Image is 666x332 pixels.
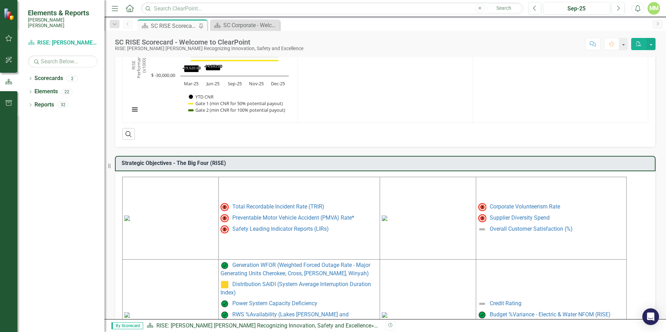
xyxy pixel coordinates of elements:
[204,64,222,69] text: -14,693.00
[382,215,387,221] img: mceclip4%20v2.png
[130,105,140,114] button: View chart menu, Chart
[490,226,573,232] a: Overall Customer Satisfaction (%)
[223,21,278,30] div: SC Corporate - Welcome to ClearPoint
[184,65,199,72] path: Mar-25, -19,520. YTD CNR .
[61,89,72,95] div: 22
[496,5,511,11] span: Search
[490,203,560,210] a: Corporate Volunteerism Rate
[122,160,651,166] h3: Strategic Objectives - The Big Four (RISE)
[184,80,199,87] text: Mar-25
[212,21,278,30] a: SC Corporate - Welcome to ClearPoint
[151,72,175,78] text: $ -30,000.00
[490,300,521,307] a: Credit Rating
[156,322,371,329] a: RISE: [PERSON_NAME] [PERSON_NAME] Recognizing Innovation, Safety and Excellence
[220,281,371,296] a: Distribution SAIDI (System Average Interruption Duration Index)
[190,59,279,62] g: Gate 1 (min CNR for 50% potential payout), series 2 of 3. Line with 5 data points.
[189,107,286,113] button: Show Gate 2 (min CNR for 100% potential payout)
[220,261,229,270] img: On Target
[478,203,486,211] img: Below MIN Target
[232,300,317,307] a: Power System Capacity Deficiency
[126,51,292,120] svg: Interactive chart
[130,52,147,79] text: RISE Performance (x1000)
[220,203,229,211] img: Above MAX Target
[206,65,220,71] path: Jun-25, -14,693. YTD CNR .
[490,214,550,221] a: Supplier Diversity Spend
[3,8,16,20] img: ClearPoint Strategy
[478,300,486,308] img: Not Defined
[28,17,98,29] small: [PERSON_NAME] [PERSON_NAME]
[249,80,264,87] text: Nov-25
[232,226,329,232] a: Safety Leading Indicator Reports (LIRs)
[220,300,229,308] img: On Target
[124,312,130,318] img: mceclip2%20v4.png
[141,2,523,15] input: Search ClearPoint...
[124,215,130,221] img: mceclip0%20v11.png
[151,22,197,30] div: SC RISE Scorecard - Welcome to ClearPoint
[220,225,229,234] img: Not Meeting Target
[487,3,521,13] button: Search
[34,74,63,82] a: Scorecards
[228,80,242,87] text: Sep-25
[206,80,219,87] text: Jun-25
[478,311,486,319] img: On Target
[183,65,201,70] text: -19,520.00
[220,262,370,277] a: Generation WFOR (Weighted Forced Outage Rate - Major Generating Units Cherokee, Cross, [PERSON_NA...
[271,80,285,87] text: Dec-25
[220,214,229,222] img: Not Meeting Target
[28,55,98,68] input: Search Below...
[111,322,143,329] span: By Scorecard
[220,311,349,326] a: RWS %Availability (Lakes [PERSON_NAME] and [GEOGRAPHIC_DATA])
[189,94,214,100] button: Show YTD CNR
[189,100,283,106] button: Show Gate 1 (min CNR for 50% potential payout)
[478,225,486,234] img: Not Defined
[232,203,324,210] a: Total Recordable Incident Rate (TRIR)
[648,2,660,15] button: MM
[382,312,387,318] img: mceclip3%20v4.png
[490,311,611,318] a: Budget %Variance - Electric & Water NFOM (RISE)
[642,308,659,325] div: Open Intercom Messenger
[220,280,229,289] img: Caution
[478,214,486,222] img: Below MIN Target
[115,46,303,51] div: RISE: [PERSON_NAME] [PERSON_NAME] Recognizing Innovation, Safety and Excellence
[546,5,607,13] div: Sep-25
[232,214,354,221] a: Preventable Motor Vehicle Accident (PMVA) Rate*
[147,322,380,330] div: »
[67,76,78,81] div: 2
[543,2,610,15] button: Sep-25
[34,88,58,96] a: Elements
[115,38,303,46] div: SC RISE Scorecard - Welcome to ClearPoint
[28,39,98,47] a: RISE: [PERSON_NAME] [PERSON_NAME] Recognizing Innovation, Safety and Excellence
[34,101,54,109] a: Reports
[220,311,229,319] img: On Target
[126,51,294,120] div: Chart. Highcharts interactive chart.
[28,9,98,17] span: Elements & Reports
[57,102,69,108] div: 32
